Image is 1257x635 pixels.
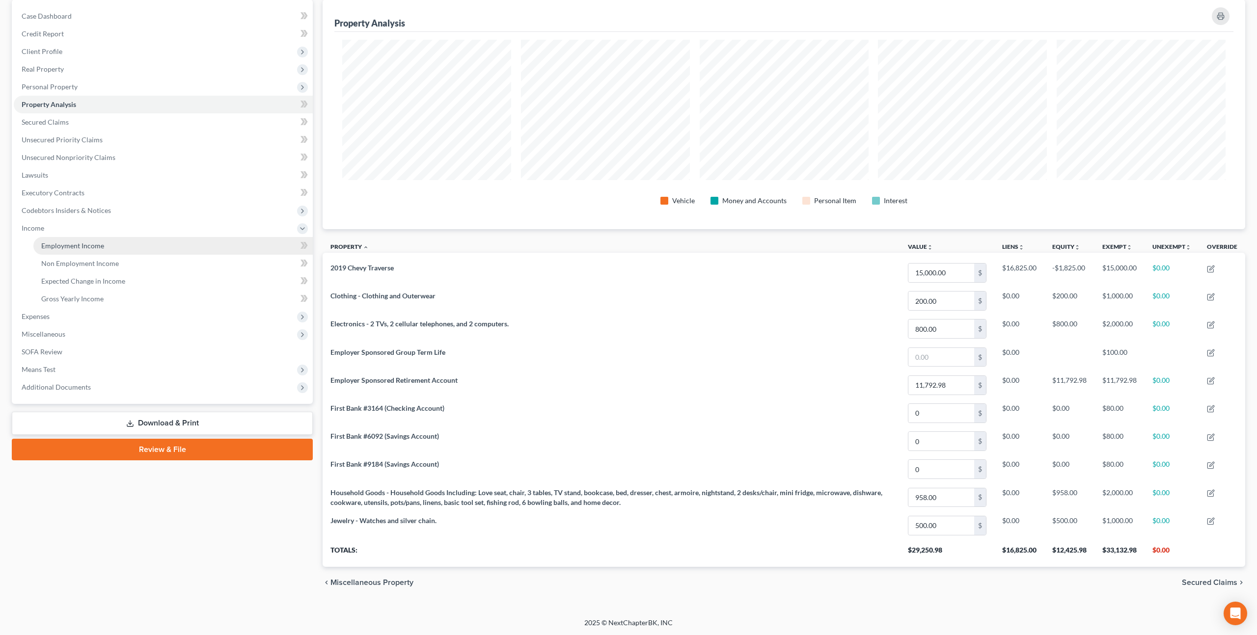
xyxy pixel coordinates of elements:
[722,196,787,206] div: Money and Accounts
[33,237,313,255] a: Employment Income
[22,100,76,108] span: Property Analysis
[974,348,986,367] div: $
[974,488,986,507] div: $
[908,404,974,423] input: 0.00
[974,264,986,282] div: $
[22,47,62,55] span: Client Profile
[330,516,437,525] span: Jewelry - Watches and silver chain.
[14,184,313,202] a: Executory Contracts
[1145,287,1199,315] td: $0.00
[908,460,974,478] input: 0.00
[1145,483,1199,511] td: $0.00
[908,243,933,250] a: Valueunfold_more
[1145,399,1199,427] td: $0.00
[1182,579,1237,586] span: Secured Claims
[22,206,111,214] span: Codebtors Insiders & Notices
[1145,455,1199,483] td: $0.00
[41,241,104,250] span: Employment Income
[974,432,986,450] div: $
[1002,243,1024,250] a: Liensunfold_more
[12,439,313,460] a: Review & File
[22,365,55,373] span: Means Test
[974,319,986,338] div: $
[330,404,444,412] span: First Bank #3164 (Checking Account)
[974,516,986,535] div: $
[330,432,439,440] span: First Bank #6092 (Savings Account)
[1185,244,1191,250] i: unfold_more
[323,579,413,586] button: chevron_left Miscellaneous Property
[363,244,369,250] i: expand_less
[1145,511,1199,539] td: $0.00
[1044,483,1094,511] td: $958.00
[22,82,78,91] span: Personal Property
[22,312,50,320] span: Expenses
[1237,579,1245,586] i: chevron_right
[1145,427,1199,455] td: $0.00
[22,135,103,144] span: Unsecured Priority Claims
[323,539,900,567] th: Totals:
[672,196,695,206] div: Vehicle
[22,330,65,338] span: Miscellaneous
[1199,237,1245,259] th: Override
[994,455,1044,483] td: $0.00
[1044,455,1094,483] td: $0.00
[22,171,48,179] span: Lawsuits
[330,376,458,384] span: Employer Sponsored Retirement Account
[1044,259,1094,287] td: -$1,825.00
[22,118,69,126] span: Secured Claims
[994,343,1044,371] td: $0.00
[1126,244,1132,250] i: unfold_more
[974,376,986,395] div: $
[1044,371,1094,399] td: $11,792.98
[927,244,933,250] i: unfold_more
[1052,243,1080,250] a: Equityunfold_more
[908,516,974,535] input: 0.00
[22,224,44,232] span: Income
[994,371,1044,399] td: $0.00
[330,264,394,272] span: 2019 Chevy Traverse
[1094,483,1145,511] td: $2,000.00
[908,319,974,338] input: 0.00
[994,399,1044,427] td: $0.00
[1018,244,1024,250] i: unfold_more
[908,432,974,450] input: 0.00
[14,96,313,113] a: Property Analysis
[1094,287,1145,315] td: $1,000.00
[22,12,72,20] span: Case Dashboard
[14,149,313,166] a: Unsecured Nonpriority Claims
[994,259,1044,287] td: $16,825.00
[14,343,313,361] a: SOFA Review
[1145,259,1199,287] td: $0.00
[330,243,369,250] a: Property expand_less
[1094,259,1145,287] td: $15,000.00
[14,7,313,25] a: Case Dashboard
[994,511,1044,539] td: $0.00
[974,291,986,310] div: $
[994,315,1044,343] td: $0.00
[1094,427,1145,455] td: $80.00
[994,539,1044,567] th: $16,825.00
[22,153,115,161] span: Unsecured Nonpriority Claims
[974,404,986,423] div: $
[330,319,509,328] span: Electronics - 2 TVs, 2 cellular telephones, and 2 computers.
[908,488,974,507] input: 0.00
[908,291,974,310] input: 0.00
[994,427,1044,455] td: $0.00
[884,196,907,206] div: Interest
[14,166,313,184] a: Lawsuits
[1044,511,1094,539] td: $500.00
[14,25,313,43] a: Credit Report
[1094,371,1145,399] td: $11,792.98
[330,348,445,356] span: Employer Sponsored Group Term Life
[14,113,313,131] a: Secured Claims
[1044,427,1094,455] td: $0.00
[330,291,436,300] span: Clothing - Clothing and Outerwear
[1094,399,1145,427] td: $80.00
[334,17,405,29] div: Property Analysis
[41,259,119,267] span: Non Employment Income
[41,294,104,303] span: Gross Yearly Income
[1094,511,1145,539] td: $1,000.00
[1152,243,1191,250] a: Unexemptunfold_more
[1224,602,1247,625] div: Open Intercom Messenger
[33,255,313,272] a: Non Employment Income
